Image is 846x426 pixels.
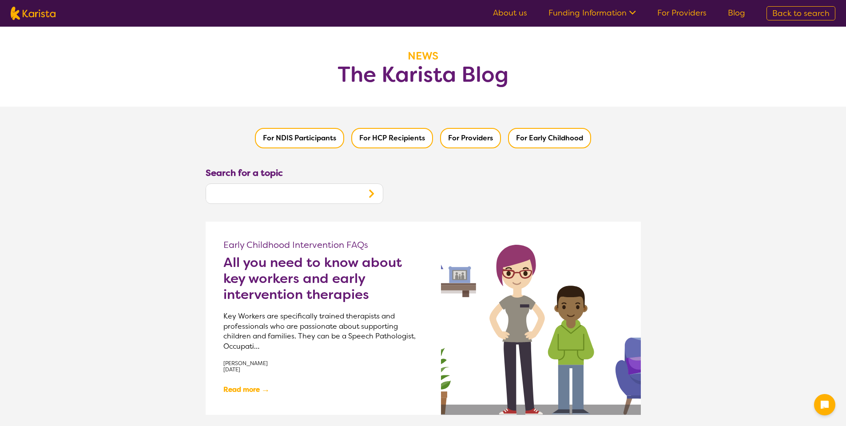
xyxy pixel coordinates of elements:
p: Key Workers are specifically trained therapists and professionals who are passionate about suppor... [223,311,423,351]
a: About us [493,8,527,18]
a: For Providers [657,8,707,18]
img: All you need to know about key workers and early intervention therapies [441,222,641,414]
button: Filter by NDIS Participants [255,128,344,148]
a: Blog [728,8,745,18]
p: Early Childhood Intervention FAQs [223,239,423,250]
img: Karista logo [11,7,56,20]
button: Filter by Providers [440,128,501,148]
button: Filter by Early Childhood [508,128,591,148]
a: Read more→ [223,382,270,397]
label: Search for a topic [206,166,283,179]
button: Filter by HCP Recipients [351,128,433,148]
span: → [261,382,270,397]
span: Back to search [772,8,830,19]
a: All you need to know about key workers and early intervention therapies [223,255,423,303]
button: Search [360,184,383,203]
a: Funding Information [548,8,636,18]
p: [PERSON_NAME] [DATE] [223,360,423,373]
a: Back to search [767,6,835,20]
